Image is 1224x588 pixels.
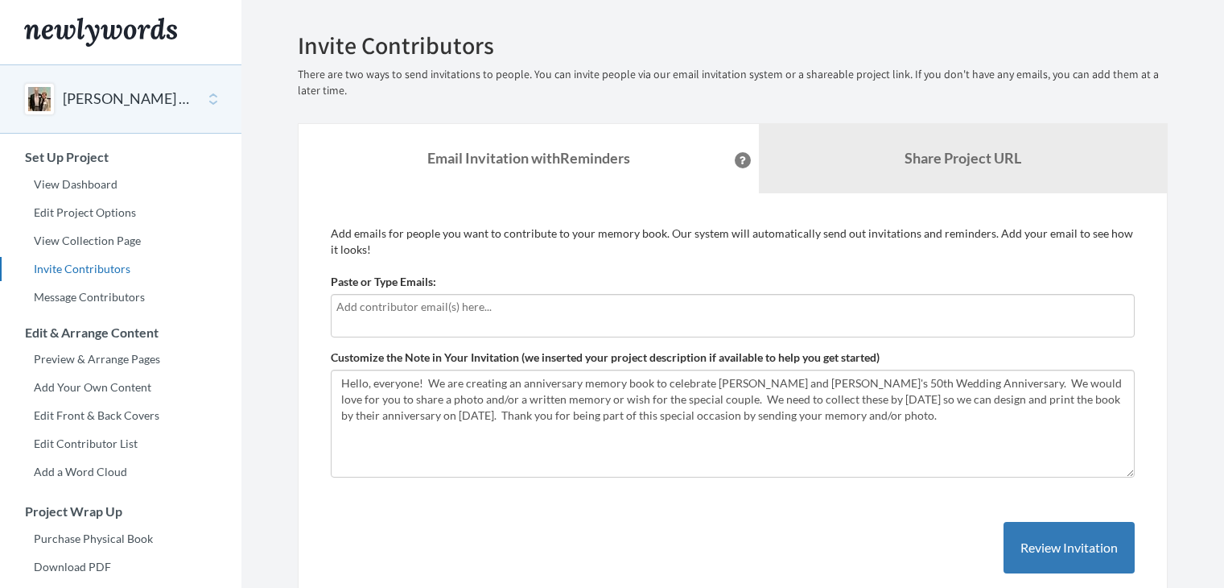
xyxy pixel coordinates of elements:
[298,67,1168,99] p: There are two ways to send invitations to people. You can invite people via our email invitation ...
[63,89,193,110] button: [PERSON_NAME] & Di 50th
[298,32,1168,59] h2: Invite Contributors
[331,350,880,366] label: Customize the Note in Your Invitation (we inserted your project description if available to help ...
[24,18,177,47] img: Newlywords logo
[1,504,241,519] h3: Project Wrap Up
[427,149,630,167] strong: Email Invitation with Reminders
[1004,522,1135,574] button: Review Invitation
[1,325,241,340] h3: Edit & Arrange Content
[331,370,1135,478] textarea: Hello, everyone! We are creating an anniversary memory book to celebrate [PERSON_NAME] and [PERSO...
[336,298,1129,316] input: Add contributor email(s) here...
[331,226,1135,258] p: Add emails for people you want to contribute to your memory book. Our system will automatically s...
[1,150,241,164] h3: Set Up Project
[331,274,436,290] label: Paste or Type Emails:
[905,149,1021,167] b: Share Project URL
